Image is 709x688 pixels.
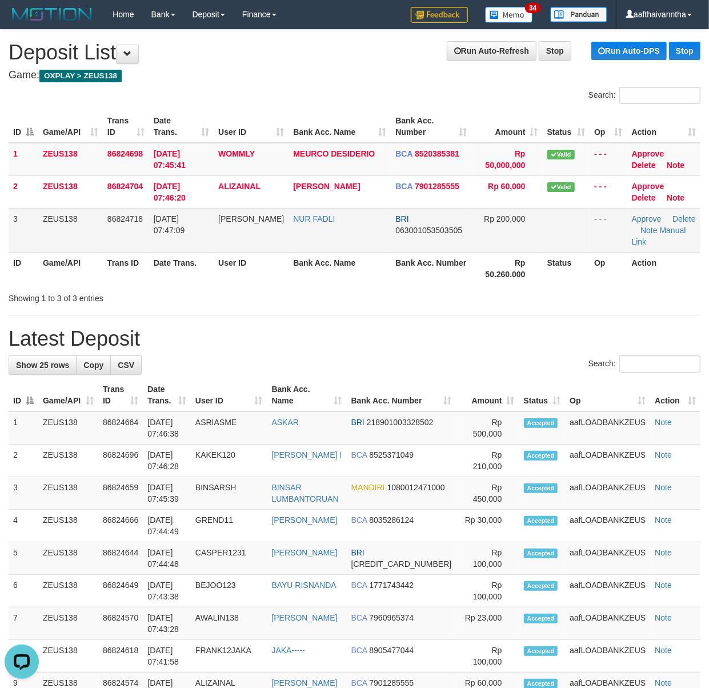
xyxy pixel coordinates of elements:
[9,327,700,350] h1: Latest Deposit
[369,450,414,459] span: Copy 8525371049 to clipboard
[218,182,261,191] span: ALIZAINAL
[588,87,700,104] label: Search:
[272,418,299,427] a: ASKAR
[565,411,650,445] td: aafLOADBANKZEUS
[9,70,700,81] h4: Game:
[9,411,38,445] td: 1
[565,575,650,607] td: aafLOADBANKZEUS
[369,646,414,655] span: Copy 8905477044 to clipboard
[351,515,367,525] span: BCA
[110,355,142,375] a: CSV
[456,379,519,411] th: Amount: activate to sort column ascending
[619,87,700,104] input: Search:
[655,515,672,525] a: Note
[367,418,434,427] span: Copy 218901003328502 to clipboard
[38,575,98,607] td: ZEUS138
[143,477,191,510] td: [DATE] 07:45:39
[143,379,191,411] th: Date Trans.: activate to sort column ascending
[655,418,672,427] a: Note
[395,149,412,158] span: BCA
[565,542,650,575] td: aafLOADBANKZEUS
[456,510,519,542] td: Rp 30,000
[9,208,38,252] td: 3
[98,640,143,673] td: 86824618
[191,379,267,411] th: User ID: activate to sort column ascending
[5,5,39,39] button: Open LiveChat chat widget
[590,208,627,252] td: - - -
[415,149,459,158] span: Copy 8520385381 to clipboard
[38,252,103,285] th: Game/API
[38,143,103,176] td: ZEUS138
[565,640,650,673] td: aafLOADBANKZEUS
[9,110,38,143] th: ID: activate to sort column descending
[9,510,38,542] td: 4
[98,575,143,607] td: 86824649
[590,143,627,176] td: - - -
[98,607,143,640] td: 86824570
[471,252,543,285] th: Rp 50.260.000
[154,149,186,170] span: [DATE] 07:45:41
[272,450,342,459] a: [PERSON_NAME] I
[543,110,590,143] th: Status: activate to sort column ascending
[214,252,289,285] th: User ID
[38,445,98,477] td: ZEUS138
[669,42,700,60] a: Stop
[539,41,571,61] a: Stop
[9,355,77,375] a: Show 25 rows
[38,510,98,542] td: ZEUS138
[272,483,339,503] a: BINSAR LUMBANTORUAN
[38,379,98,411] th: Game/API: activate to sort column ascending
[9,607,38,640] td: 7
[16,361,69,370] span: Show 25 rows
[143,510,191,542] td: [DATE] 07:44:49
[456,477,519,510] td: Rp 450,000
[98,510,143,542] td: 86824666
[98,411,143,445] td: 86824664
[565,477,650,510] td: aafLOADBANKZEUS
[524,646,558,656] span: Accepted
[98,445,143,477] td: 86824696
[9,575,38,607] td: 6
[38,175,103,208] td: ZEUS138
[411,7,468,23] img: Feedback.jpg
[143,640,191,673] td: [DATE] 07:41:58
[524,549,558,558] span: Accepted
[9,477,38,510] td: 3
[627,252,700,285] th: Action
[143,445,191,477] td: [DATE] 07:46:28
[524,418,558,428] span: Accepted
[369,515,414,525] span: Copy 8035286124 to clipboard
[76,355,111,375] a: Copy
[9,6,95,23] img: MOTION_logo.png
[640,226,658,235] a: Note
[98,477,143,510] td: 86824659
[524,516,558,526] span: Accepted
[38,208,103,252] td: ZEUS138
[191,575,267,607] td: BEJOO123
[351,613,367,622] span: BCA
[9,542,38,575] td: 5
[191,411,267,445] td: ASRIASME
[655,450,672,459] a: Note
[289,252,391,285] th: Bank Acc. Name
[272,646,305,655] a: JAKA-----
[103,252,149,285] th: Trans ID
[591,42,667,60] a: Run Auto-DPS
[98,542,143,575] td: 86824644
[214,110,289,143] th: User ID: activate to sort column ascending
[547,150,575,159] span: Valid transaction
[9,379,38,411] th: ID: activate to sort column descending
[456,640,519,673] td: Rp 100,000
[154,182,186,202] span: [DATE] 07:46:20
[267,379,347,411] th: Bank Acc. Name: activate to sort column ascending
[632,214,662,223] a: Approve
[672,214,695,223] a: Delete
[351,450,367,459] span: BCA
[485,7,533,23] img: Button%20Memo.svg
[565,445,650,477] td: aafLOADBANKZEUS
[191,607,267,640] td: AWALIN138
[415,182,459,191] span: Copy 7901285555 to clipboard
[655,483,672,492] a: Note
[524,581,558,591] span: Accepted
[632,226,686,246] a: Manual Link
